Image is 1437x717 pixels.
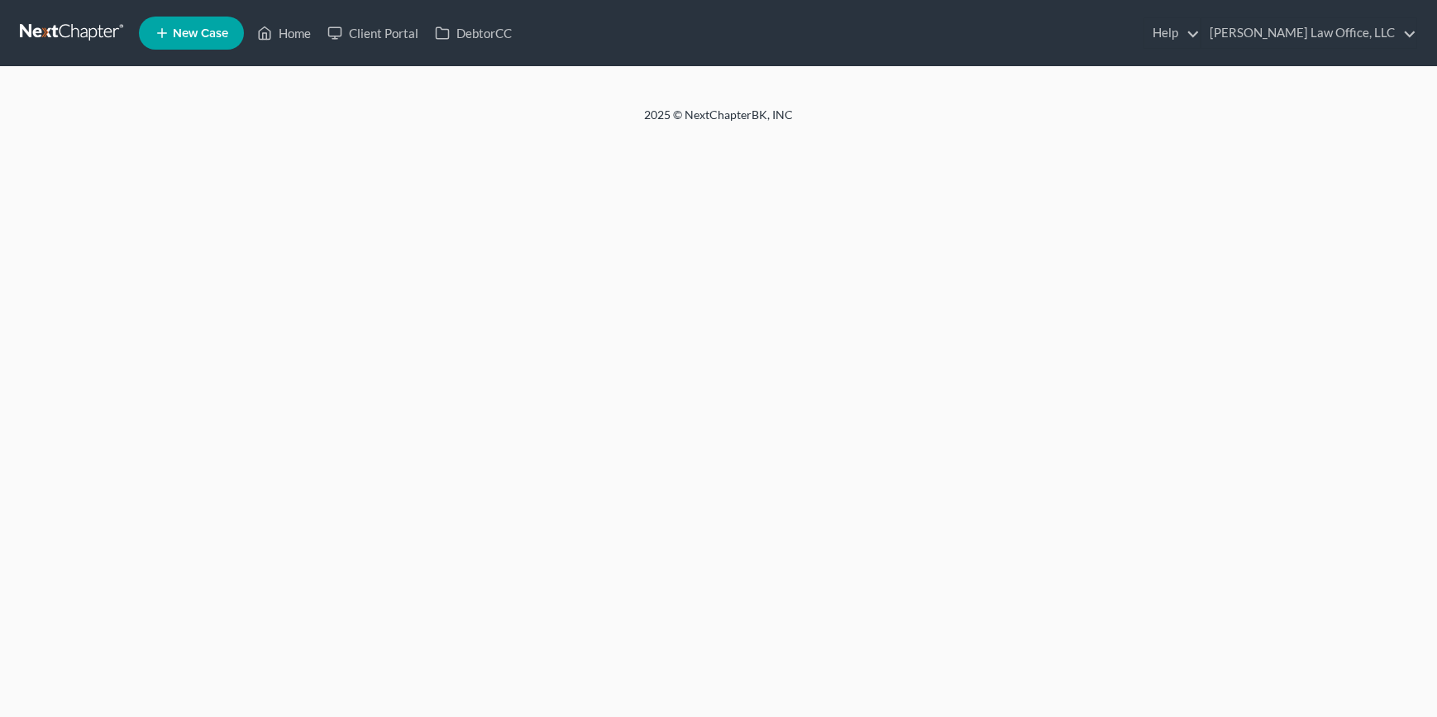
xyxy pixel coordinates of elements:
a: Help [1144,18,1200,48]
a: Home [249,18,319,48]
a: Client Portal [319,18,427,48]
a: [PERSON_NAME] Law Office, LLC [1201,18,1416,48]
new-legal-case-button: New Case [139,17,244,50]
a: DebtorCC [427,18,520,48]
div: 2025 © NextChapterBK, INC [247,107,1190,136]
